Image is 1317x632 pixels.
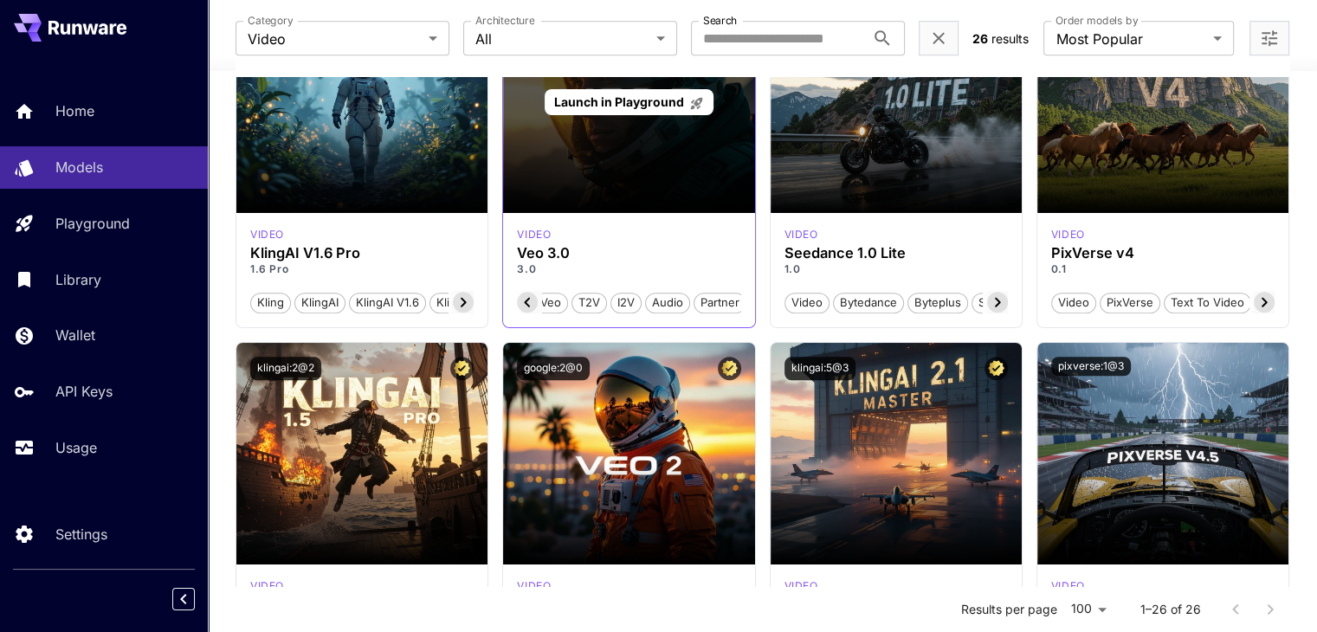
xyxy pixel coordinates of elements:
[646,294,689,312] span: Audio
[250,245,474,261] h3: KlingAI V1.6 Pro
[545,89,713,116] a: Launch in Playground
[610,291,642,313] button: I2V
[784,245,1008,261] h3: Seedance 1.0 Lite
[1051,578,1085,594] p: video
[250,578,284,594] p: video
[907,291,968,313] button: Byteplus
[350,294,425,312] span: KlingAI v1.6
[250,578,284,594] div: klingai_1_5_pro
[833,291,904,313] button: Bytedance
[1051,227,1085,242] p: video
[572,294,606,312] span: T2V
[185,584,208,615] div: Collapse sidebar
[972,294,1056,312] span: Seedance 1.0
[1164,291,1251,313] button: Text To Video
[55,213,130,234] p: Playground
[1064,597,1113,622] div: 100
[1259,28,1280,49] button: Open more filters
[248,13,294,28] label: Category
[1056,29,1206,49] span: Most Popular
[517,245,740,261] h3: Veo 3.0
[611,294,641,312] span: I2V
[784,578,818,594] div: klingai_2_1_master
[785,294,829,312] span: Video
[985,357,1008,380] button: Certified Model – Vetted for best performance and includes a commercial license.
[1051,578,1085,594] div: pixverse_v4_5
[517,578,551,594] div: google_veo_2
[517,227,551,242] div: google_veo_3
[991,31,1029,46] span: results
[1140,601,1201,618] p: 1–26 of 26
[55,100,94,121] p: Home
[703,13,737,28] label: Search
[1051,357,1131,376] button: pixverse:1@3
[517,357,590,380] button: google:2@0
[55,381,113,402] p: API Keys
[172,588,195,610] button: Collapse sidebar
[517,227,551,242] p: video
[294,291,345,313] button: KlingAI
[1052,294,1095,312] span: Video
[784,291,830,313] button: Video
[533,291,568,313] button: Veo
[694,291,746,313] button: Partner
[295,294,345,312] span: KlingAI
[475,29,649,49] span: All
[908,294,967,312] span: Byteplus
[972,31,988,46] span: 26
[784,578,818,594] p: video
[784,357,855,380] button: klingai:5@3
[517,261,740,277] p: 3.0
[55,269,101,290] p: Library
[250,227,284,242] div: klingai_1_6_pro
[1100,291,1160,313] button: PixVerse
[1051,227,1085,242] div: pixverse_v4
[1101,294,1159,312] span: PixVerse
[55,325,95,345] p: Wallet
[972,291,1057,313] button: Seedance 1.0
[1051,245,1275,261] h3: PixVerse v4
[55,437,97,458] p: Usage
[1056,13,1138,28] label: Order models by
[571,291,607,313] button: T2V
[250,227,284,242] p: video
[55,157,103,177] p: Models
[834,294,903,312] span: Bytedance
[250,291,291,313] button: Kling
[430,294,527,312] span: KlingAI v1.6 Pro
[250,261,474,277] p: 1.6 Pro
[961,601,1057,618] p: Results per page
[1051,291,1096,313] button: Video
[349,291,426,313] button: KlingAI v1.6
[694,294,746,312] span: Partner
[928,28,949,49] button: Clear filters (1)
[1051,261,1275,277] p: 0.1
[645,291,690,313] button: Audio
[450,357,474,380] button: Certified Model – Vetted for best performance and includes a commercial license.
[55,524,107,545] p: Settings
[784,227,818,242] div: seedance_1_0_lite
[251,294,290,312] span: Kling
[517,578,551,594] p: video
[554,94,684,109] span: Launch in Playground
[718,357,741,380] button: Certified Model – Vetted for best performance and includes a commercial license.
[250,357,321,380] button: klingai:2@2
[784,227,818,242] p: video
[784,261,1008,277] p: 1.0
[534,294,567,312] span: Veo
[248,29,422,49] span: Video
[475,13,534,28] label: Architecture
[1165,294,1250,312] span: Text To Video
[429,291,528,313] button: KlingAI v1.6 Pro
